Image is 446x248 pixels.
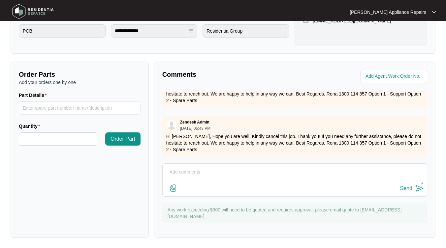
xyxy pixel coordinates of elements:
[169,184,177,192] img: file-attachment-doc.svg
[10,2,56,21] img: residentia service logo
[432,11,436,14] img: dropdown arrow
[166,84,423,104] p: Hi [PERSON_NAME], Hope you are well, Kindly cancel this job. Thank you! If you need any further a...
[162,70,290,79] p: Comments
[115,27,188,34] input: Date Purchased
[19,101,141,115] input: Part Details
[105,132,141,146] button: Order Part
[167,120,176,130] img: user.svg
[180,126,210,130] p: [DATE] 05:43 PM
[400,184,424,193] button: Send
[180,120,209,125] p: Zendesk Admin
[166,133,423,153] p: Hi [PERSON_NAME], Hope you are well, Kindly cancel this job. Thank you! If you need any further a...
[400,185,412,191] div: Send
[19,70,141,79] p: Order Parts
[111,135,135,143] span: Order Part
[19,123,43,129] label: Quantity
[203,24,289,38] input: Purchased From
[19,24,106,38] input: Product Fault or Query
[19,92,49,98] label: Part Details
[416,184,424,192] img: send-icon.svg
[19,133,98,145] input: Quantity
[366,72,423,80] input: Add Agent Work Order No.
[350,9,426,15] p: [PERSON_NAME] Appliance Repairs
[19,79,141,86] p: Add your orders one by one
[168,207,424,220] p: Any work exceeding $300 will need to be quoted and requires approval, please email quote to [EMAI...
